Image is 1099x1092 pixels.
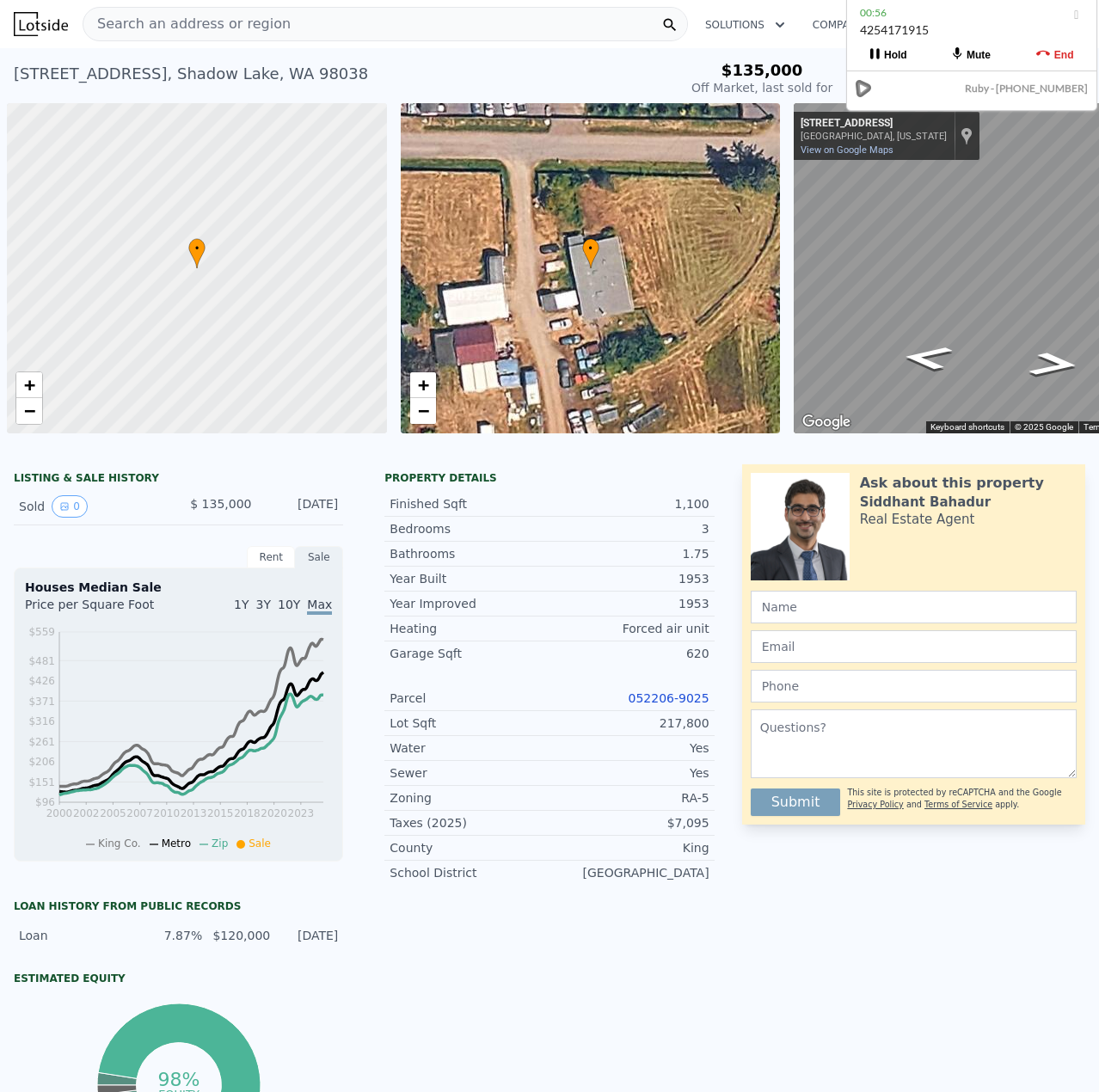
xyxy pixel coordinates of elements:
[549,520,709,537] div: 3
[188,241,206,256] span: •
[801,144,893,156] a: View on Google Maps
[28,626,55,638] tspan: $559
[549,839,709,856] div: King
[14,899,343,913] div: Loan history from public records
[162,837,191,850] span: Metro
[582,241,599,256] span: •
[24,374,35,396] span: +
[28,696,55,708] tspan: $371
[295,546,343,568] div: Sale
[721,61,803,79] span: $135,000
[288,807,315,819] tspan: 2023
[582,238,599,268] div: •
[847,782,1077,816] div: This site is protected by reCAPTCHA and the Google and apply.
[751,591,1077,623] input: Name
[860,494,991,511] div: Siddhant Bahadur
[190,497,251,511] span: $ 135,000
[847,800,903,809] a: Privacy Policy
[24,400,35,421] span: −
[860,511,975,528] div: Real Estate Agent
[390,645,549,662] div: Garage Sqft
[52,495,88,518] button: View historical data
[144,927,202,944] div: 7.87%
[549,545,709,562] div: 1.75
[549,620,709,637] div: Forced air unit
[98,837,141,850] span: King Co.
[881,340,973,376] path: Go East, SE 206th St
[629,691,709,705] a: 052206-9025
[212,927,270,944] div: $120,000
[751,788,841,816] button: Submit
[14,471,343,488] div: LISTING & SALE HISTORY
[549,864,709,881] div: [GEOGRAPHIC_DATA]
[549,570,709,587] div: 1953
[549,764,709,782] div: Yes
[930,421,1004,433] button: Keyboard shortcuts
[390,545,549,562] div: Bathrooms
[154,807,181,819] tspan: 2010
[256,598,271,611] span: 3Y
[28,675,55,687] tspan: $426
[390,814,549,831] div: Taxes (2025)
[28,756,55,768] tspan: $206
[19,495,165,518] div: Sold
[247,546,295,568] div: Rent
[390,570,549,587] div: Year Built
[961,126,973,145] a: Show location on map
[390,595,549,612] div: Year Improved
[307,598,332,615] span: Max
[280,927,338,944] div: [DATE]
[390,739,549,757] div: Water
[751,670,1077,702] input: Phone
[14,972,343,985] div: Estimated Equity
[14,12,68,36] img: Lotside
[46,807,73,819] tspan: 2000
[73,807,100,819] tspan: 2002
[549,645,709,662] div: 620
[390,520,549,537] div: Bedrooms
[234,807,261,819] tspan: 2018
[212,837,228,850] span: Zip
[261,807,287,819] tspan: 2020
[549,739,709,757] div: Yes
[278,598,300,611] span: 10Y
[549,814,709,831] div: $7,095
[249,837,271,850] span: Sale
[549,789,709,807] div: RA-5
[549,595,709,612] div: 1953
[19,927,134,944] div: Loan
[390,864,549,881] div: School District
[390,789,549,807] div: Zoning
[35,796,55,808] tspan: $96
[100,807,126,819] tspan: 2005
[390,715,549,732] div: Lot Sqft
[83,14,291,34] span: Search an address or region
[157,1069,200,1090] tspan: 98%
[25,596,179,623] div: Price per Square Foot
[188,238,206,268] div: •
[207,807,234,819] tspan: 2015
[410,372,436,398] a: Zoom in
[181,807,207,819] tspan: 2013
[417,374,428,396] span: +
[751,630,1077,663] input: Email
[691,9,799,40] button: Solutions
[801,131,947,142] div: [GEOGRAPHIC_DATA], [US_STATE]
[16,398,42,424] a: Zoom out
[417,400,428,421] span: −
[390,839,549,856] div: County
[860,473,1044,494] div: Ask about this property
[265,495,338,518] div: [DATE]
[798,411,855,433] img: Google
[798,411,855,433] a: Open this area in Google Maps (opens a new window)
[28,736,55,748] tspan: $261
[1015,422,1073,432] span: © 2025 Google
[390,620,549,637] div: Heating
[28,655,55,667] tspan: $481
[28,776,55,788] tspan: $151
[801,117,947,131] div: [STREET_ADDRESS]
[549,715,709,732] div: 217,800
[384,471,714,485] div: Property details
[410,398,436,424] a: Zoom out
[549,495,709,512] div: 1,100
